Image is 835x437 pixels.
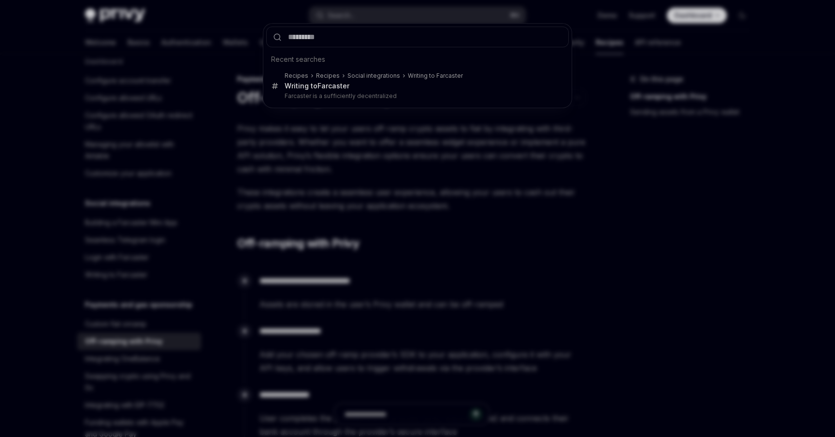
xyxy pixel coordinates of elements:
[271,55,325,64] span: Recent searches
[316,72,340,80] div: Recipes
[347,72,400,80] div: Social integrations
[285,72,308,80] div: Recipes
[285,92,548,100] p: Farcaster is a sufficiently decentralized
[317,82,349,90] b: Farcaster
[408,72,463,80] div: Writing to Farcaster
[285,82,349,90] div: Writing to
